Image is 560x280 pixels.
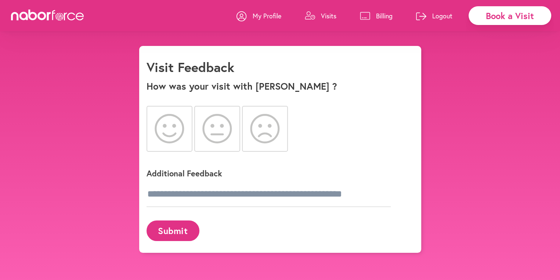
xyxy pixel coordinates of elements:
[253,11,281,20] p: My Profile
[147,59,234,75] h1: Visit Feedback
[236,5,281,27] a: My Profile
[321,11,336,20] p: Visits
[305,5,336,27] a: Visits
[469,6,551,25] div: Book a Visit
[147,80,414,92] p: How was your visit with [PERSON_NAME] ?
[416,5,452,27] a: Logout
[432,11,452,20] p: Logout
[376,11,393,20] p: Billing
[360,5,393,27] a: Billing
[147,168,404,179] p: Additional Feedback
[147,220,199,241] button: Submit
